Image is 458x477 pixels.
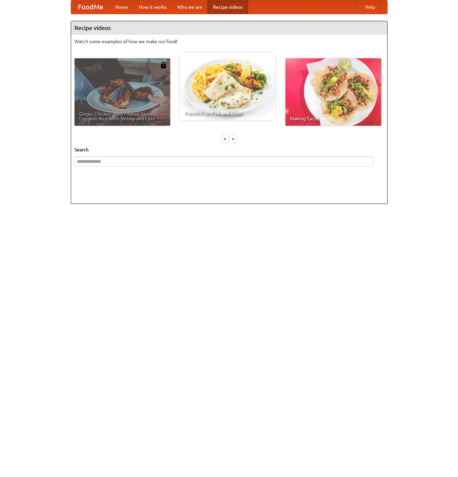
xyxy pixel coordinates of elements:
[222,135,228,143] div: «
[185,111,271,116] span: French Fries Fish and Chips
[74,38,384,45] p: Watch some examples of how we make our food!
[180,53,276,120] a: French Fries Fish and Chips
[285,58,381,126] a: Making Tacos
[133,0,172,14] a: How it works
[208,0,248,14] a: Recipe videos
[360,0,380,14] a: Help
[290,116,376,121] span: Making Tacos
[110,0,133,14] a: Home
[71,0,110,14] a: FoodMe
[74,146,384,153] h5: Search
[172,0,208,14] a: Who we are
[230,135,236,143] div: »
[160,62,167,68] img: 483408.png
[71,21,387,35] h4: Recipe videos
